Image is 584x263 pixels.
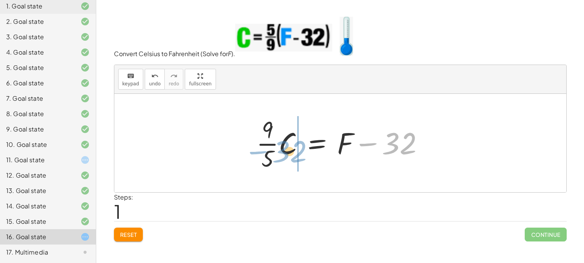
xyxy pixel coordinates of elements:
[80,109,90,118] i: Task finished and correct.
[118,69,144,90] button: keyboardkeypad
[6,232,68,241] div: 16. Goal state
[6,109,68,118] div: 8. Goal state
[170,72,177,81] i: redo
[164,69,183,90] button: redoredo
[189,81,211,87] span: fullscreen
[80,217,90,226] i: Task finished and correct.
[6,171,68,180] div: 12. Goal state
[114,200,121,223] span: 1
[114,193,133,201] label: Steps:
[6,17,68,26] div: 2. Goal state
[6,78,68,88] div: 6. Goal state
[6,48,68,57] div: 4. Goal state
[145,69,165,90] button: undoundo
[80,32,90,42] i: Task finished and correct.
[80,155,90,165] i: Task started.
[169,81,179,87] span: redo
[6,63,68,72] div: 5. Goal state
[6,155,68,165] div: 11. Goal state
[6,217,68,226] div: 15. Goal state
[6,94,68,103] div: 7. Goal state
[80,48,90,57] i: Task finished and correct.
[127,72,134,81] i: keyboard
[80,186,90,195] i: Task finished and correct.
[6,125,68,134] div: 9. Goal state
[6,32,68,42] div: 3. Goal state
[185,69,216,90] button: fullscreen
[80,248,90,257] i: Task not started.
[80,171,90,180] i: Task finished and correct.
[80,63,90,72] i: Task finished and correct.
[122,81,139,87] span: keypad
[80,94,90,103] i: Task finished and correct.
[120,231,137,238] span: Reset
[6,140,68,149] div: 10. Goal state
[6,248,68,257] div: 17. Multimedia
[114,14,567,58] p: Convert Celsius to Fahrenheit (Solve for ).
[80,2,90,11] i: Task finished and correct.
[6,186,68,195] div: 13. Goal state
[80,125,90,134] i: Task finished and correct.
[6,201,68,211] div: 14. Goal state
[151,72,159,81] i: undo
[80,201,90,211] i: Task finished and correct.
[228,50,231,58] em: F
[80,78,90,88] i: Task finished and correct.
[235,14,353,56] img: 10d45fb850d6f023adb8ccbdab3a4d5b7cc672add621d4290747740f5b374f0c.png
[6,2,68,11] div: 1. Goal state
[80,232,90,241] i: Task started.
[80,140,90,149] i: Task finished and correct.
[149,81,161,87] span: undo
[114,228,143,241] button: Reset
[80,17,90,26] i: Task finished and correct.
